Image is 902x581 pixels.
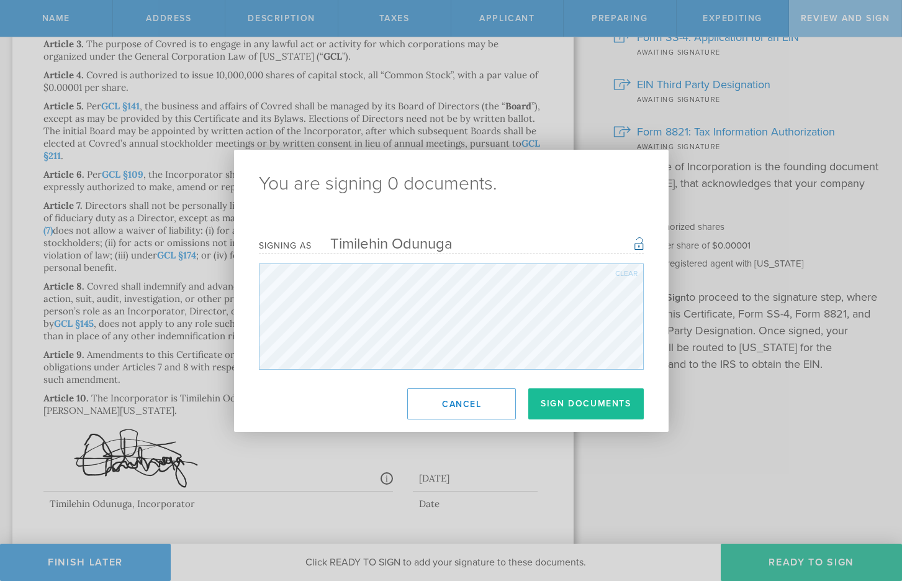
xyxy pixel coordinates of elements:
[407,388,516,419] button: Cancel
[259,175,644,193] ng-pluralize: You are signing 0 documents.
[259,240,312,251] div: Signing as
[312,235,453,253] div: Timilehin Odunuga
[840,484,902,544] iframe: Chat Widget
[528,388,643,419] button: Sign Documents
